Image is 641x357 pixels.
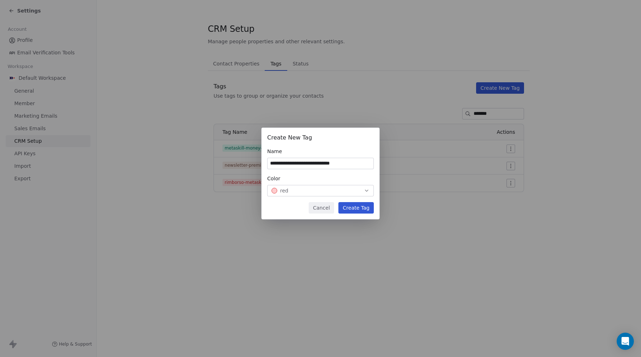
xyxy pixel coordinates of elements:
button: Cancel [309,202,334,214]
div: Create New Tag [267,133,374,142]
span: red [280,187,288,194]
div: Color [267,175,374,182]
button: red [267,185,374,196]
button: Create Tag [338,202,374,214]
div: Name [267,148,374,155]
